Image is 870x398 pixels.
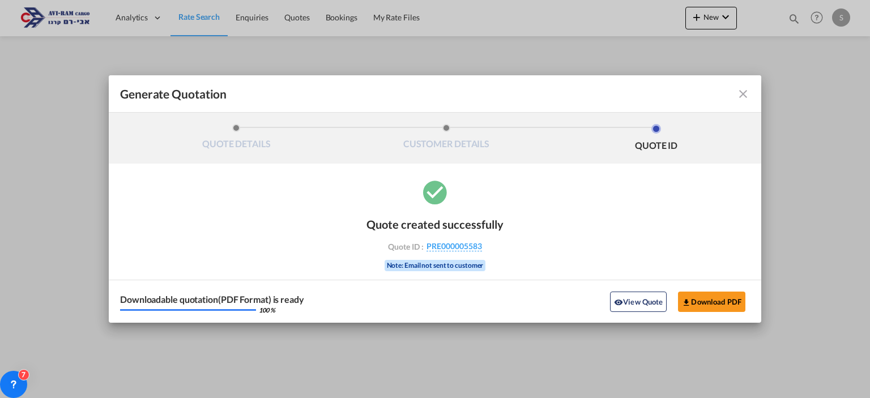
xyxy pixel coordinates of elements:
li: QUOTE ID [551,124,761,155]
div: Quote ID : [369,241,501,251]
md-icon: icon-close fg-AAA8AD cursor m-0 [736,87,750,101]
div: Downloadable quotation(PDF Format) is ready [120,295,304,304]
md-dialog: Generate QuotationQUOTE ... [109,75,761,323]
li: QUOTE DETAILS [131,124,342,155]
div: 100 % [259,307,275,313]
div: Quote created successfully [366,217,504,231]
button: icon-eyeView Quote [610,292,667,312]
li: CUSTOMER DETAILS [342,124,552,155]
span: PRE000005583 [427,241,482,251]
span: Generate Quotation [120,87,227,101]
div: Note: Email not sent to customer [385,260,486,271]
md-icon: icon-download [682,298,691,307]
button: Download PDF [678,292,745,312]
md-icon: icon-eye [614,298,623,307]
md-icon: icon-checkbox-marked-circle [421,178,449,206]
